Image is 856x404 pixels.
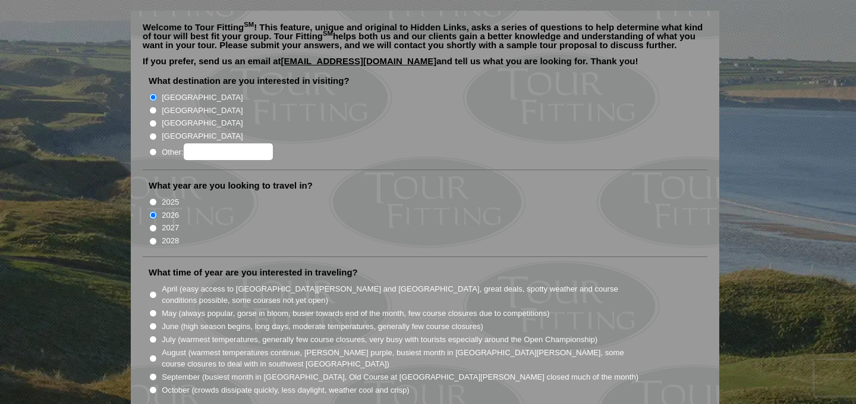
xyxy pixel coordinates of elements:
a: [EMAIL_ADDRESS][DOMAIN_NAME] [281,56,437,66]
p: Welcome to Tour Fitting ! This feature, unique and original to Hidden Links, asks a series of que... [143,23,707,49]
label: [GEOGRAPHIC_DATA] [162,92,243,104]
label: April (easy access to [GEOGRAPHIC_DATA][PERSON_NAME] and [GEOGRAPHIC_DATA], great deals, spotty w... [162,283,640,306]
label: June (high season begins, long days, moderate temperatures, generally few course closures) [162,321,483,333]
label: What destination are you interested in visiting? [149,75,350,87]
label: 2027 [162,222,179,234]
label: What time of year are you interested in traveling? [149,267,358,278]
label: October (crowds dissipate quickly, less daylight, weather cool and crisp) [162,384,410,396]
label: [GEOGRAPHIC_DATA] [162,105,243,117]
label: July (warmest temperatures, generally few course closures, very busy with tourists especially aro... [162,334,597,346]
input: Other: [184,143,273,160]
label: [GEOGRAPHIC_DATA] [162,130,243,142]
label: 2028 [162,235,179,247]
sup: SM [323,30,333,37]
label: Other: [162,143,272,160]
p: If you prefer, send us an email at and tell us what you are looking for. Thank you! [143,57,707,74]
label: May (always popular, gorse in bloom, busier towards end of the month, few course closures due to ... [162,308,549,320]
label: What year are you looking to travel in? [149,180,313,192]
label: [GEOGRAPHIC_DATA] [162,117,243,129]
label: September (busiest month in [GEOGRAPHIC_DATA], Old Course at [GEOGRAPHIC_DATA][PERSON_NAME] close... [162,371,638,383]
label: 2026 [162,209,179,221]
sup: SM [244,21,254,28]
label: 2025 [162,196,179,208]
label: August (warmest temperatures continue, [PERSON_NAME] purple, busiest month in [GEOGRAPHIC_DATA][P... [162,347,640,370]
